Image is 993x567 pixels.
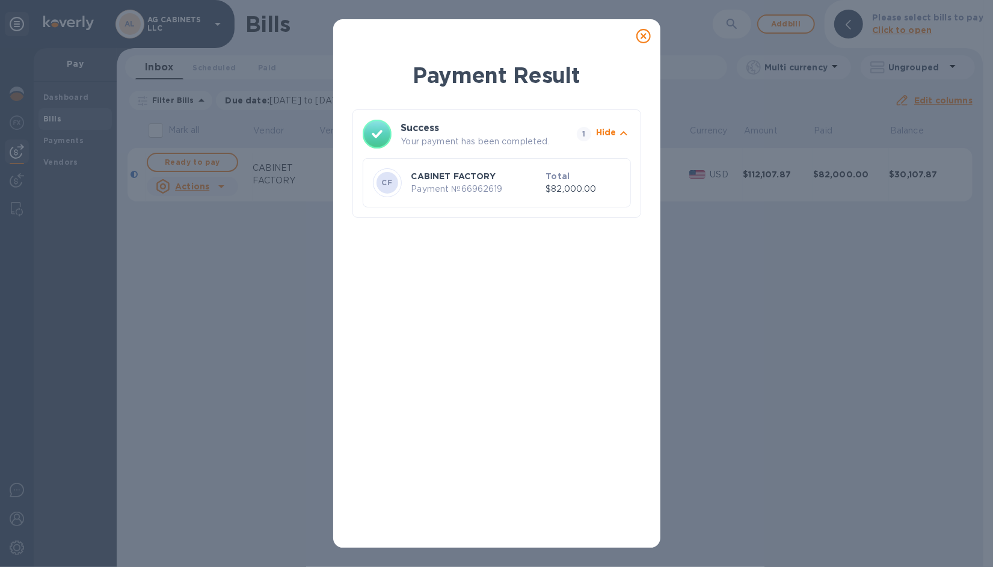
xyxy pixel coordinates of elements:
[596,126,616,138] p: Hide
[352,60,641,90] h1: Payment Result
[411,170,541,182] p: CABINET FACTORY
[546,171,570,181] b: Total
[411,183,541,195] p: Payment № 66962619
[596,126,631,143] button: Hide
[401,135,572,148] p: Your payment has been completed.
[382,178,393,187] b: CF
[401,121,555,135] h3: Success
[577,127,591,141] span: 1
[546,183,620,195] p: $82,000.00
